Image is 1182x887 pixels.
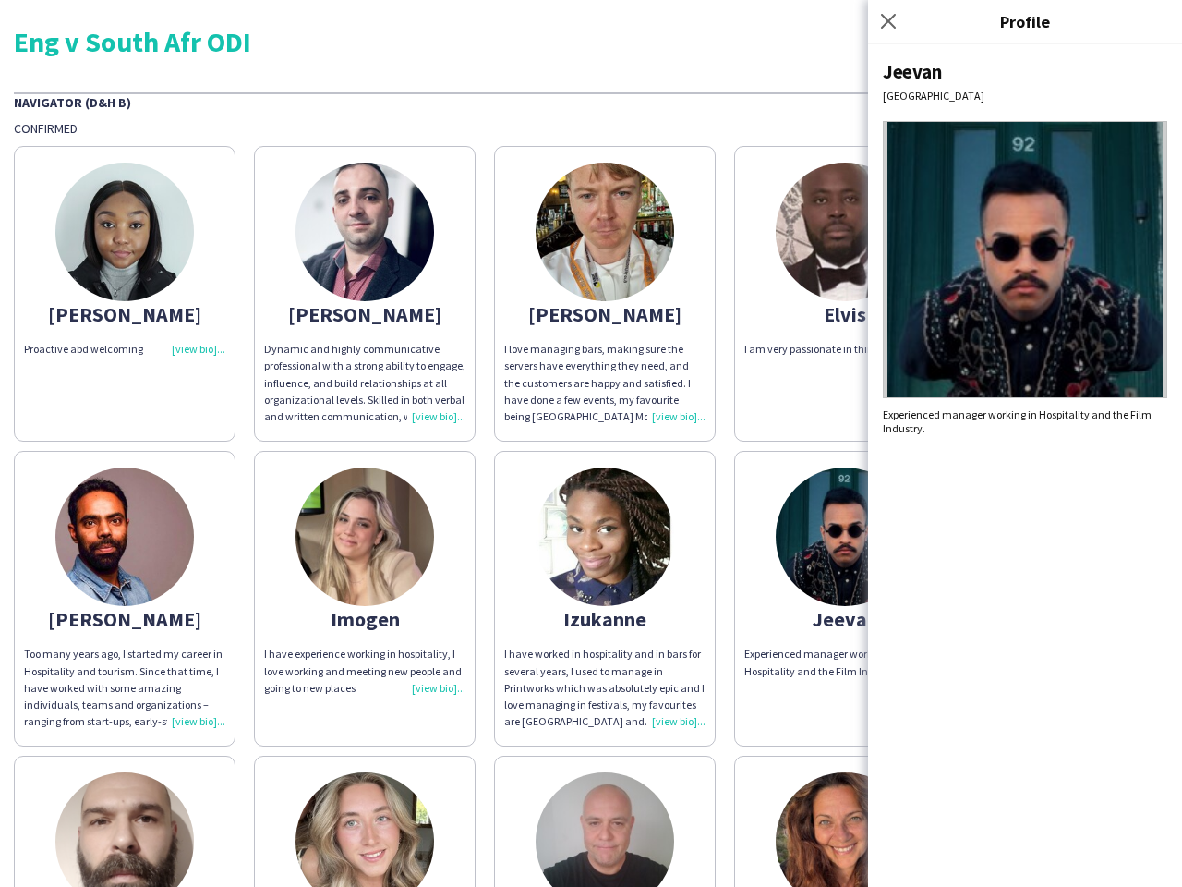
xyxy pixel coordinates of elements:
img: thumb-665727b6b3539.jpg [536,163,674,301]
h3: Profile [868,9,1182,33]
img: Crew avatar or photo [883,121,1167,398]
div: I love managing bars, making sure the servers have everything they need, and the customers are ha... [504,341,706,425]
div: Eng v South Afr ODI [14,28,1168,55]
img: thumb-62b9a8ebb0c56.jpg [55,468,194,606]
div: [PERSON_NAME] [24,611,225,627]
div: I have worked in hospitality and in bars for several years, I used to manage in Printworks which ... [504,646,706,730]
img: thumb-67955397284f9.jpeg [295,163,434,301]
div: Imogen [264,611,465,627]
img: thumb-6822254c0a914.jpeg [295,468,434,606]
div: Too many years ago, I started my career in Hospitality and tourism. Since that time, I have worke... [24,646,225,730]
div: Jeevan [883,59,1167,84]
img: thumb-66f41970e6c8d.jpg [55,163,194,301]
div: Elvis [744,306,946,322]
div: Proactive abd welcoming [24,341,225,358]
div: [PERSON_NAME] [504,306,706,322]
div: Confirmed [14,120,1168,137]
div: [PERSON_NAME] [264,306,465,322]
div: I have experience working in hospitality, I love working and meeting new people and going to new ... [264,646,465,697]
div: Izukanne [504,611,706,627]
img: thumb-6550d27846591.jpg [536,468,674,606]
div: I am very passionate in things i do. [744,341,946,358]
div: [GEOGRAPHIC_DATA] [883,89,1167,103]
div: [PERSON_NAME] [24,306,225,322]
img: thumb-6601784475934.jpeg [776,163,914,301]
div: Experienced manager working in Hospitality and the Film Industry. [744,646,946,679]
div: Navigator (D&H B) [14,92,1168,111]
img: thumb-68a62f6607af0.jpeg [776,468,914,606]
div: Dynamic and highly communicative professional with a strong ability to engage, influence, and bui... [264,341,465,425]
div: Experienced manager working in Hospitality and the Film Industry. [883,407,1167,435]
div: Jeevan [744,611,946,627]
